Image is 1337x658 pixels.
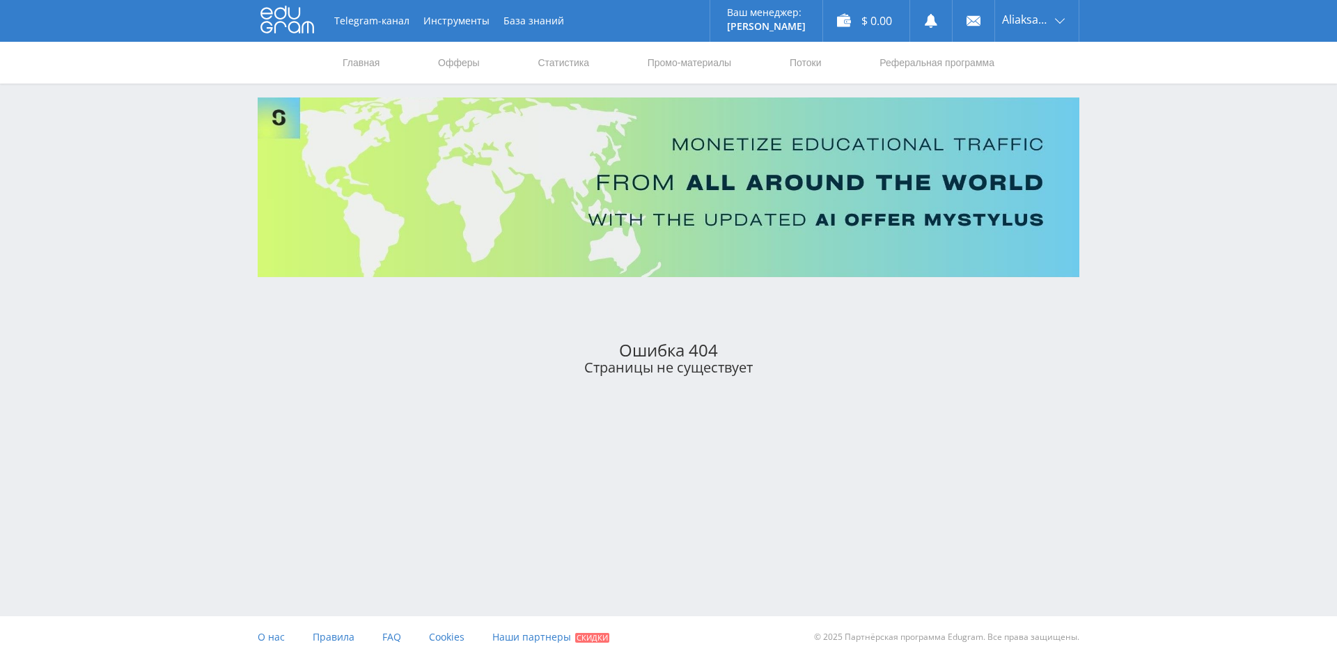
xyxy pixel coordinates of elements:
div: © 2025 Партнёрская программа Edugram. Все права защищены. [675,616,1079,658]
span: Aliaksandr [1002,14,1051,25]
a: Наши партнеры Скидки [492,616,609,658]
div: Ошибка 404 [258,340,1079,360]
a: Промо-материалы [646,42,733,84]
span: О нас [258,630,285,643]
a: Потоки [788,42,823,84]
a: Реферальная программа [878,42,996,84]
span: Cookies [429,630,464,643]
span: Скидки [575,633,609,643]
span: Правила [313,630,354,643]
a: FAQ [382,616,401,658]
a: Правила [313,616,354,658]
p: Ваш менеджер: [727,7,806,18]
a: Главная [341,42,381,84]
a: Cookies [429,616,464,658]
span: Наши партнеры [492,630,571,643]
img: Banner [258,97,1079,277]
a: Офферы [437,42,481,84]
p: [PERSON_NAME] [727,21,806,32]
div: Страницы не существует [258,359,1079,375]
a: Статистика [536,42,591,84]
span: FAQ [382,630,401,643]
a: О нас [258,616,285,658]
